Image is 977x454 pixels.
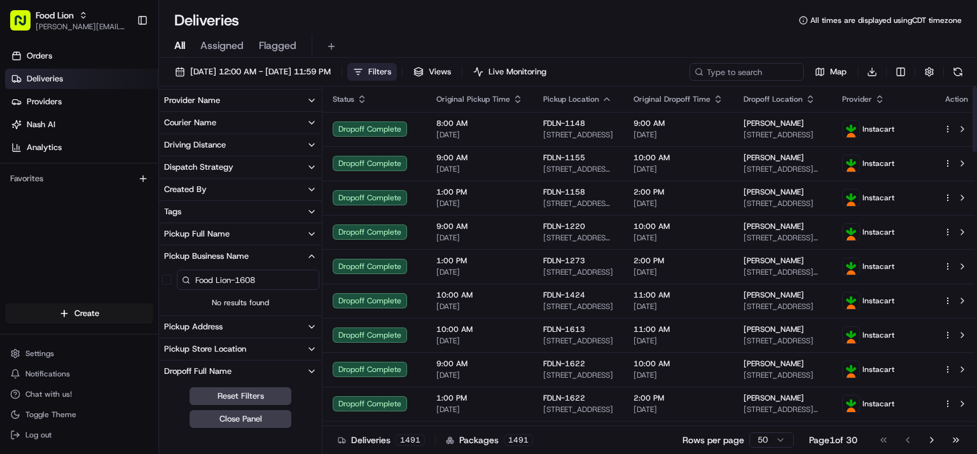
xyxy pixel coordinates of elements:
[27,121,50,144] img: 1738778727109-b901c2ba-d612-49f7-a14d-d897ce62d23f
[436,267,523,277] span: [DATE]
[174,10,239,31] h1: Deliveries
[5,365,153,383] button: Notifications
[634,94,710,104] span: Original Dropoff Time
[13,121,36,144] img: 1736555255976-a54dd68f-1ca7-489b-9aae-adbdc363a1c4
[863,364,894,375] span: Instacart
[5,92,158,112] a: Providers
[863,261,894,272] span: Instacart
[164,251,249,262] div: Pickup Business Name
[634,233,723,243] span: [DATE]
[543,336,613,346] span: [STREET_ADDRESS]
[543,153,585,163] span: FDLN-1155
[216,125,232,140] button: Start new chat
[347,63,397,81] button: Filters
[5,406,153,423] button: Toggle Theme
[843,189,859,206] img: profile_instacart_ahold_partner.png
[5,303,153,324] button: Create
[164,117,216,128] div: Courier Name
[744,404,822,415] span: [STREET_ADDRESS][PERSON_NAME][PERSON_NAME]
[634,290,723,300] span: 11:00 AM
[36,9,74,22] button: Food Lion
[436,336,523,346] span: [DATE]
[943,94,970,104] div: Action
[436,370,523,380] span: [DATE]
[809,434,857,446] div: Page 1 of 30
[744,336,822,346] span: [STREET_ADDRESS]
[25,430,52,440] span: Log out
[436,233,523,243] span: [DATE]
[843,121,859,137] img: profile_instacart_ahold_partner.png
[863,227,894,237] span: Instacart
[634,153,723,163] span: 10:00 AM
[27,96,62,107] span: Providers
[634,118,723,128] span: 9:00 AM
[809,63,852,81] button: Map
[27,73,63,85] span: Deliveries
[106,196,110,207] span: •
[543,94,599,104] span: Pickup Location
[74,308,99,319] span: Create
[159,316,322,338] button: Pickup Address
[744,94,803,104] span: Dropoff Location
[634,301,723,312] span: [DATE]
[744,301,822,312] span: [STREET_ADDRESS]
[863,330,894,340] span: Instacart
[843,327,859,343] img: profile_instacart_ahold_partner.png
[436,359,523,369] span: 9:00 AM
[190,66,331,78] span: [DATE] 12:00 AM - [DATE] 11:59 PM
[190,387,291,405] button: Reset Filters
[5,69,158,89] a: Deliveries
[436,94,510,104] span: Original Pickup Time
[159,338,322,360] button: Pickup Store Location
[543,256,585,266] span: FDLN-1273
[164,139,226,151] div: Driving Distance
[436,164,523,174] span: [DATE]
[5,46,158,66] a: Orders
[744,267,822,277] span: [STREET_ADDRESS][PERSON_NAME]
[27,142,62,153] span: Analytics
[842,94,872,104] span: Provider
[333,94,354,104] span: Status
[843,361,859,378] img: profile_instacart_ahold_partner.png
[338,434,425,446] div: Deliveries
[843,292,859,309] img: profile_instacart_ahold_partner.png
[5,169,153,189] div: Favorites
[159,156,322,178] button: Dispatch Strategy
[543,359,585,369] span: FDLN-1622
[863,193,894,203] span: Instacart
[120,249,204,262] span: API Documentation
[543,187,585,197] span: FDLN-1158
[169,63,336,81] button: [DATE] 12:00 AM - [DATE] 11:59 PM
[634,256,723,266] span: 2:00 PM
[863,158,894,169] span: Instacart
[436,187,523,197] span: 1:00 PM
[436,130,523,140] span: [DATE]
[863,399,894,409] span: Instacart
[543,130,613,140] span: [STREET_ADDRESS]
[25,409,76,420] span: Toggle Theme
[5,426,153,444] button: Log out
[13,251,23,261] div: 📗
[159,179,322,200] button: Created By
[408,63,457,81] button: Views
[634,187,723,197] span: 2:00 PM
[90,280,154,290] a: Powered byPylon
[174,38,185,53] span: All
[863,296,894,306] span: Instacart
[634,221,723,231] span: 10:00 AM
[177,270,319,290] input: Pickup Business Name
[436,404,523,415] span: [DATE]
[634,267,723,277] span: [DATE]
[744,359,804,369] span: [PERSON_NAME]
[13,12,38,38] img: Nash
[159,201,322,223] button: Tags
[368,66,391,78] span: Filters
[744,153,804,163] span: [PERSON_NAME]
[744,118,804,128] span: [PERSON_NAME]
[634,370,723,380] span: [DATE]
[543,370,613,380] span: [STREET_ADDRESS]
[25,389,72,399] span: Chat with us!
[159,90,322,111] button: Provider Name
[5,137,158,158] a: Analytics
[634,164,723,174] span: [DATE]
